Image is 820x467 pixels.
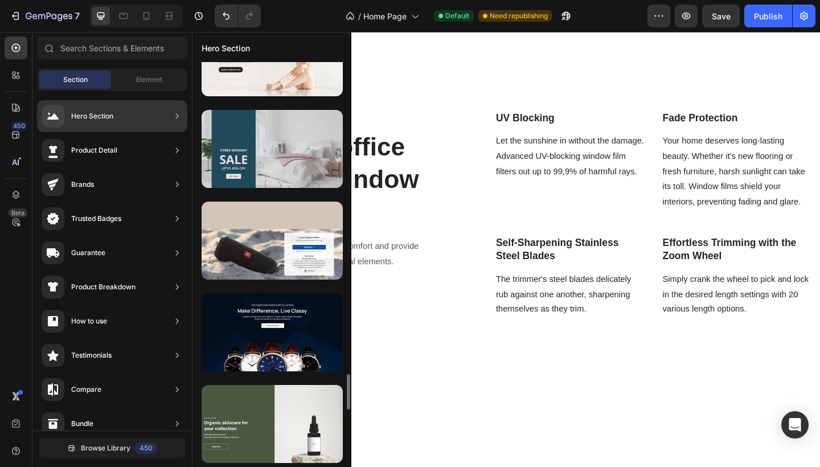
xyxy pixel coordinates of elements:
button: Publish [744,5,792,27]
p: Let the sunshine in without the damage. Advanced UV-blocking window film filters out up to 99,9% ... [330,111,492,160]
span: Element [136,75,162,85]
div: Hero Section [71,110,113,122]
div: Testimonials [71,350,112,361]
iframe: Design area [192,32,820,467]
div: Compare [71,384,101,395]
p: Simply crank the wheel to pick and lock in the desired length settings with 20 various length opt... [512,261,674,310]
p: Fade Protection [512,87,674,101]
div: Bundle [71,418,93,429]
p: Effortless Trimming with the Zoom Wheel [512,223,674,251]
p: 7 [75,9,80,23]
p: UV Blocking [330,87,492,101]
div: Brands [71,179,94,190]
p: Self-Sharpening Stainless Steel Blades [330,223,492,251]
button: Save [702,5,740,27]
div: Product Detail [71,145,117,156]
button: Browse Library450 [39,438,185,458]
div: Undo/Redo [215,5,261,27]
div: Trusted Badges [71,213,121,224]
span: Browse Library [81,443,130,453]
span: Need republishing [490,11,548,21]
span: Section [63,75,88,85]
button: 7 [5,5,85,27]
div: Guarantee [71,247,105,259]
span: Save [712,11,731,21]
div: Open Intercom Messenger [781,411,809,439]
input: Search Sections & Elements [37,36,187,59]
span: Home Page [363,10,407,22]
p: The trimmer's steel blades delicately rub against one another, sharpening themselves as they trim. [330,261,492,310]
p: Your home deserves long-lasting beauty. Whether it's new flooring or fresh furniture, harsh sunli... [512,111,674,193]
div: Publish [754,10,782,22]
div: How to use [71,316,107,327]
div: Product Breakdown [71,281,136,293]
div: 450 [11,121,27,130]
div: Beta [9,208,27,218]
div: 450 [135,443,157,454]
span: / [358,10,361,22]
span: Default [445,11,469,21]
